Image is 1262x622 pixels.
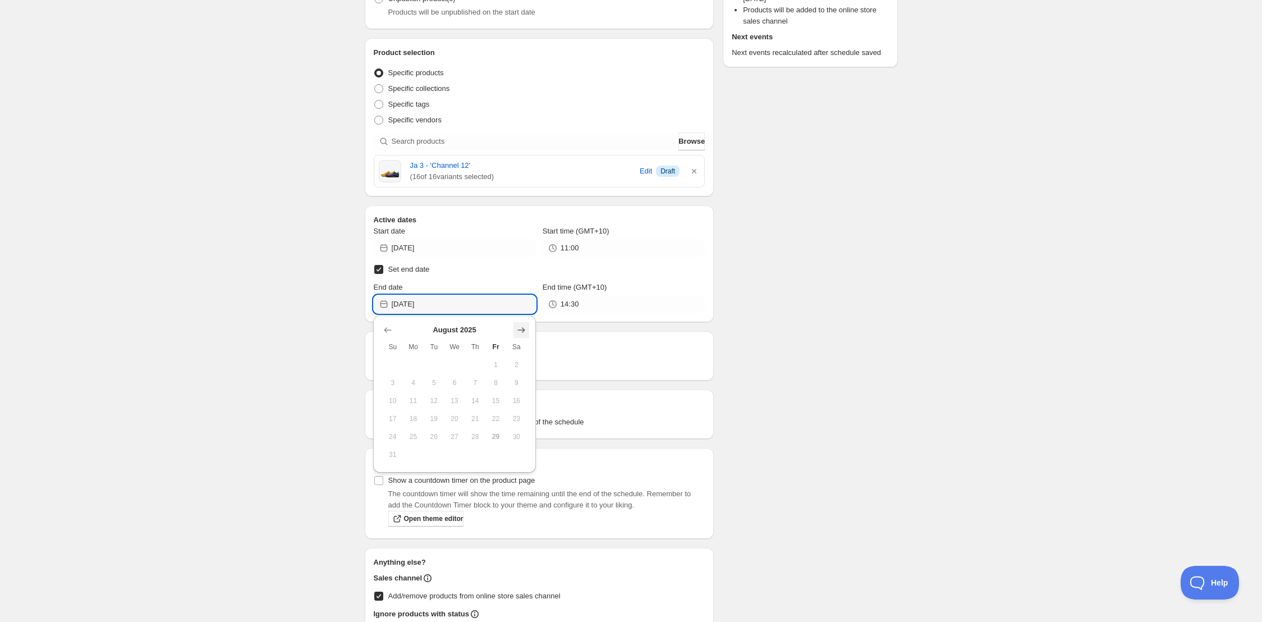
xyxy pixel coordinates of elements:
span: Mo [407,342,419,351]
h2: Sales channel [374,573,423,584]
button: Friday August 8 2025 [485,374,506,392]
p: The countdown timer will show the time remaining until the end of the schedule. Remember to add t... [388,488,705,511]
span: 25 [407,432,419,441]
span: Th [469,342,481,351]
span: Set end date [388,265,430,273]
th: Friday [485,338,506,356]
button: Sunday August 24 2025 [382,428,403,446]
span: Start date [374,227,405,235]
button: Monday August 18 2025 [403,410,424,428]
h2: Product selection [374,47,705,58]
button: Saturday August 23 2025 [506,410,527,428]
th: Sunday [382,338,403,356]
button: Monday August 4 2025 [403,374,424,392]
span: 23 [511,414,522,423]
button: Sunday August 10 2025 [382,392,403,410]
span: Su [387,342,398,351]
button: Show previous month, July 2025 [380,322,396,338]
h2: Ignore products with status [374,609,469,620]
button: Monday August 11 2025 [403,392,424,410]
button: Saturday August 16 2025 [506,392,527,410]
span: 12 [428,396,440,405]
span: Start time (GMT+10) [543,227,609,235]
button: Tuesday August 5 2025 [424,374,444,392]
button: Sunday August 31 2025 [382,446,403,464]
span: Specific tags [388,100,430,108]
input: Search products [392,132,677,150]
button: Sunday August 3 2025 [382,374,403,392]
button: Wednesday August 6 2025 [444,374,465,392]
span: 16 [511,396,522,405]
span: 4 [407,378,419,387]
span: 17 [387,414,398,423]
span: Sa [511,342,522,351]
button: Thursday August 21 2025 [465,410,485,428]
th: Wednesday [444,338,465,356]
span: 10 [387,396,398,405]
span: 27 [449,432,461,441]
span: 19 [428,414,440,423]
th: Saturday [506,338,527,356]
button: Friday August 15 2025 [485,392,506,410]
span: Products will be unpublished on the start date [388,8,535,16]
h2: Active dates [374,214,705,226]
span: 18 [407,414,419,423]
span: Edit [640,166,652,177]
span: 14 [469,396,481,405]
button: Show next month, September 2025 [513,322,529,338]
span: 29 [490,432,502,441]
span: Fr [490,342,502,351]
th: Tuesday [424,338,444,356]
span: 28 [469,432,481,441]
span: 11 [407,396,419,405]
th: Thursday [465,338,485,356]
button: Wednesday August 27 2025 [444,428,465,446]
button: Thursday August 28 2025 [465,428,485,446]
span: Open theme editor [404,514,464,523]
button: Thursday August 14 2025 [465,392,485,410]
button: Today Friday August 29 2025 [485,428,506,446]
h2: Anything else? [374,557,705,568]
iframe: Toggle Customer Support [1181,566,1240,600]
span: 21 [469,414,481,423]
span: 1 [490,360,502,369]
span: 15 [490,396,502,405]
h2: Tags [374,399,705,410]
span: 31 [387,450,398,459]
th: Monday [403,338,424,356]
button: Edit [638,162,654,180]
button: Tuesday August 26 2025 [424,428,444,446]
span: 5 [428,378,440,387]
button: Tuesday August 19 2025 [424,410,444,428]
li: Products will be added to the online store sales channel [743,4,888,27]
button: Wednesday August 13 2025 [444,392,465,410]
span: Specific products [388,68,444,77]
button: Saturday August 30 2025 [506,428,527,446]
span: 3 [387,378,398,387]
p: Next events recalculated after schedule saved [732,47,888,58]
span: 26 [428,432,440,441]
span: Specific collections [388,84,450,93]
span: Browse [678,136,705,147]
button: Wednesday August 20 2025 [444,410,465,428]
span: 9 [511,378,522,387]
button: Sunday August 17 2025 [382,410,403,428]
button: Tuesday August 12 2025 [424,392,444,410]
span: 20 [449,414,461,423]
button: Friday August 22 2025 [485,410,506,428]
button: Friday August 1 2025 [485,356,506,374]
span: ( 16 of 16 variants selected) [410,171,636,182]
span: 6 [449,378,461,387]
span: Show a countdown timer on the product page [388,476,535,484]
span: Tu [428,342,440,351]
span: 8 [490,378,502,387]
span: End time (GMT+10) [543,283,607,291]
button: Saturday August 2 2025 [506,356,527,374]
span: 30 [511,432,522,441]
h2: Repeating [374,340,705,351]
span: 22 [490,414,502,423]
a: Ja 3 - 'Channel 12' [410,160,636,171]
span: 7 [469,378,481,387]
h2: Next events [732,31,888,43]
span: Add/remove products from online store sales channel [388,592,561,600]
